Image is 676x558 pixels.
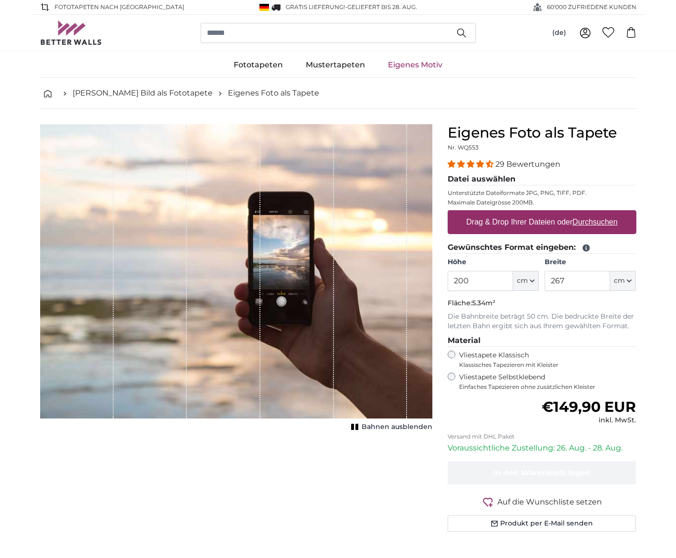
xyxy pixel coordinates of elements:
[294,53,376,77] a: Mustertapeten
[472,299,495,307] span: 5.34m²
[614,276,625,286] span: cm
[448,515,636,532] button: Produkt per E-Mail senden
[448,189,636,197] p: Unterstützte Dateiformate JPG, PNG, TIFF, PDF.
[347,3,417,11] span: Geliefert bis 28. Aug.
[448,335,636,347] legend: Material
[54,3,184,11] span: Fototapeten nach [GEOGRAPHIC_DATA]
[73,87,213,99] a: [PERSON_NAME] Bild als Fototapete
[448,442,636,454] p: Voraussichtliche Zustellung: 26. Aug. - 28. Aug.
[572,218,617,226] u: Durchsuchen
[513,271,539,291] button: cm
[448,144,479,151] span: Nr. WQ553
[542,416,636,425] div: inkl. MwSt.
[40,21,102,45] img: Betterwalls
[448,299,636,308] p: Fläche:
[222,53,294,77] a: Fototapeten
[376,53,454,77] a: Eigenes Motiv
[493,468,590,477] span: In den Warenkorb legen
[448,496,636,508] button: Auf die Wunschliste setzen
[497,496,602,508] span: Auf die Wunschliste setzen
[40,78,636,109] nav: breadcrumbs
[547,3,636,11] span: 60'000 ZUFRIEDENE KUNDEN
[448,124,636,141] h1: Eigenes Foto als Tapete
[459,351,628,369] label: Vliestapete Klassisch
[259,4,269,11] img: Deutschland
[228,87,319,99] a: Eigenes Foto als Tapete
[345,3,417,11] span: -
[448,258,539,267] label: Höhe
[448,199,636,206] p: Maximale Dateigrösse 200MB.
[542,398,636,416] span: €149,90 EUR
[462,213,622,232] label: Drag & Drop Ihrer Dateien oder
[40,124,432,434] div: 1 of 1
[448,312,636,331] p: Die Bahnbreite beträgt 50 cm. Die bedruckte Breite der letzten Bahn ergibt sich aus Ihrem gewählt...
[459,373,636,391] label: Vliestapete Selbstklebend
[459,383,636,391] span: Einfaches Tapezieren ohne zusätzlichen Kleister
[495,160,560,169] span: 29 Bewertungen
[448,173,636,185] legend: Datei auswählen
[348,420,432,434] button: Bahnen ausblenden
[448,433,636,440] p: Versand mit DHL Paket
[610,271,636,291] button: cm
[448,461,636,484] button: In den Warenkorb legen
[459,361,628,369] span: Klassisches Tapezieren mit Kleister
[362,422,432,432] span: Bahnen ausblenden
[448,242,636,254] legend: Gewünschtes Format eingeben:
[448,160,495,169] span: 4.34 stars
[517,276,528,286] span: cm
[545,258,636,267] label: Breite
[545,24,574,42] button: (de)
[286,3,345,11] span: GRATIS Lieferung!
